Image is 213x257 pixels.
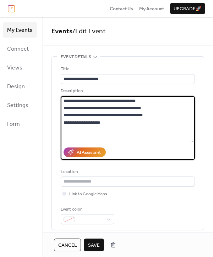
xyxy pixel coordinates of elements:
[7,62,22,73] span: Views
[7,119,20,130] span: Form
[7,100,28,111] span: Settings
[7,81,25,92] span: Design
[3,97,37,113] a: Settings
[3,79,37,94] a: Design
[61,206,113,213] div: Event color
[88,242,100,249] span: Save
[51,25,72,38] a: Events
[61,88,193,95] div: Description
[110,5,133,12] a: Contact Us
[174,5,202,12] span: Upgrade 🚀
[84,239,104,251] button: Save
[61,168,193,175] div: Location
[61,54,91,61] span: Event details
[72,25,106,38] span: / Edit Event
[58,242,77,249] span: Cancel
[7,44,29,55] span: Connect
[7,25,33,36] span: My Events
[77,149,101,156] div: AI Assistant
[69,191,107,198] span: Link to Google Maps
[3,22,37,38] a: My Events
[64,147,106,157] button: AI Assistant
[170,3,205,14] button: Upgrade🚀
[61,66,193,73] div: Title
[3,60,37,75] a: Views
[54,239,81,251] button: Cancel
[3,41,37,56] a: Connect
[139,5,164,12] a: My Account
[8,5,15,12] img: logo
[3,116,37,132] a: Form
